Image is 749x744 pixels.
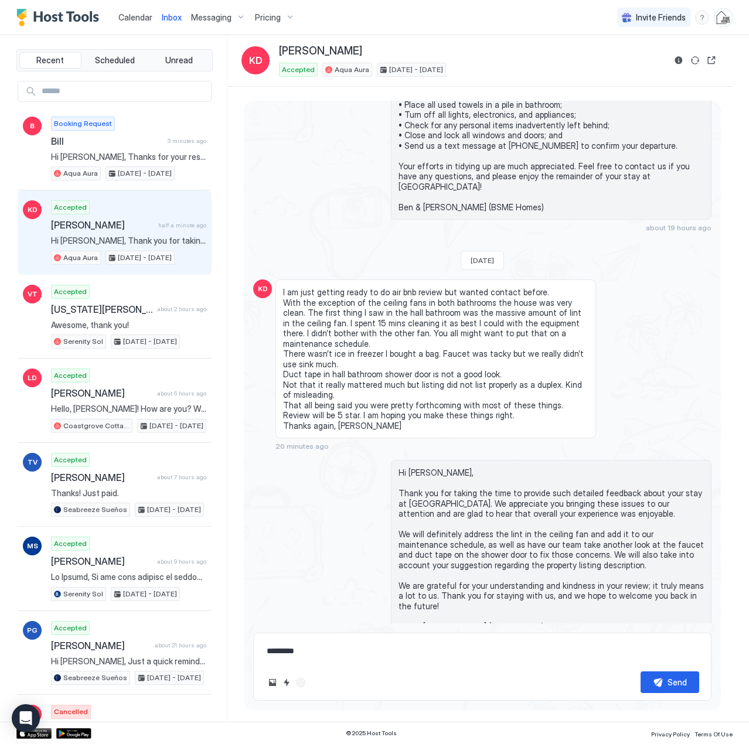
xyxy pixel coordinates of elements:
span: Hi [PERSON_NAME], Thanks for your responses and confirmation. We have gone ahead and approved you... [51,152,206,162]
span: Messaging [191,12,231,23]
span: about 2 hours ago [157,305,206,313]
div: User profile [714,8,733,27]
span: PG [27,625,38,636]
span: [DATE] [471,256,494,265]
span: [PERSON_NAME] [51,640,150,651]
span: MS [27,541,38,551]
span: Unread [165,55,193,66]
span: [PERSON_NAME] [51,387,152,399]
span: 3 minutes ago [168,137,206,145]
span: [DATE] - [DATE] [389,64,443,75]
span: Recent [36,55,64,66]
span: KD [28,204,38,215]
span: Invite Friends [636,12,686,23]
span: [PERSON_NAME] [279,45,362,58]
span: Accepted [54,455,87,465]
span: half a minute ago [158,221,206,229]
span: I am just getting ready to do air bnb review but wanted contact before. With the exception of the... [283,287,588,431]
div: menu [695,11,709,25]
span: Terms Of Use [694,731,733,738]
span: Aqua Aura [63,252,98,263]
span: Accepted [54,202,87,213]
span: B [30,121,35,131]
span: Scheduled [95,55,135,66]
a: Privacy Policy [651,727,690,739]
span: 20 minutes ago [275,442,329,451]
input: Input Field [37,81,211,101]
span: Booking Request [54,118,112,129]
span: Accepted [54,538,87,549]
button: Upload image [265,675,280,690]
button: Unread [148,52,210,69]
span: © 2025 Host Tools [346,729,397,737]
span: [PERSON_NAME] [51,219,154,231]
a: Google Play Store [56,728,91,739]
span: [PERSON_NAME] [51,472,152,483]
span: VT [28,289,38,299]
span: Privacy Policy [651,731,690,738]
span: [DATE] - [DATE] [149,421,203,431]
span: [DATE] - [DATE] [147,504,201,515]
span: Aqua Aura [335,64,369,75]
span: KD [258,284,268,294]
span: [DATE] - [DATE] [147,673,201,683]
div: Send [668,676,687,688]
span: about 19 hours ago [646,223,711,232]
button: Quick reply [280,675,294,690]
a: Inbox [162,11,182,23]
div: Open Intercom Messenger [12,704,40,732]
div: tab-group [16,49,213,71]
span: Hi [PERSON_NAME], Thank you for taking the time to provide such detailed feedback about your stay... [399,467,704,632]
span: Coastgrove Cottage [63,421,130,431]
span: [US_STATE][PERSON_NAME] [51,303,152,315]
span: Aqua Aura [63,168,98,179]
span: Calendar [118,12,152,22]
span: KD [249,53,263,67]
button: Open reservation [704,53,719,67]
span: [DATE] - [DATE] [123,336,177,347]
span: Accepted [54,286,87,297]
span: TV [28,457,38,467]
span: [DATE] - [DATE] [118,168,172,179]
span: Serenity Sol [63,336,103,347]
span: [DATE] - [DATE] [118,252,172,263]
span: Hi [PERSON_NAME], Thank you for taking the time to provide such detailed feedback about your stay... [51,236,206,246]
span: Inbox [162,12,182,22]
a: Calendar [118,11,152,23]
span: about 6 hours ago [157,390,206,397]
button: Send [641,671,699,693]
span: Accepted [54,623,87,633]
span: about 7 hours ago [157,473,206,481]
span: Cancelled [54,707,88,717]
button: Recent [19,52,81,69]
span: Hi [PERSON_NAME], Just a quick reminder that check-out from Seabreeze Sueños is [DATE] before 11A... [51,656,206,667]
span: about 21 hours ago [155,641,206,649]
button: Reservation information [672,53,686,67]
span: Accepted [282,64,315,75]
span: Bill [51,135,163,147]
a: Host Tools Logo [16,9,104,26]
span: [DATE] - [DATE] [123,589,177,599]
span: [PERSON_NAME] [51,555,152,567]
span: Serenity Sol [63,589,103,599]
a: Terms Of Use [694,727,733,739]
span: LD [28,373,37,383]
span: Seabreeze Sueños [63,673,127,683]
span: Seabreeze Sueños [63,504,127,515]
span: Lo Ipsumd, Si ame cons adipisc el seddoei tem in Utlabore Etd mag aliqua en adminim ven qui nostr... [51,572,206,582]
span: Hello, [PERSON_NAME]! How are you? We hope this message finds you well! As part of your stay, we ... [51,404,206,414]
span: Awesome, thank you! [51,320,206,330]
span: Thanks! Just paid. [51,488,206,499]
span: about 9 hours ago [157,558,206,565]
a: App Store [16,728,52,739]
span: Pricing [255,12,281,23]
button: Sync reservation [688,53,702,67]
button: Scheduled [84,52,146,69]
span: Accepted [54,370,87,381]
